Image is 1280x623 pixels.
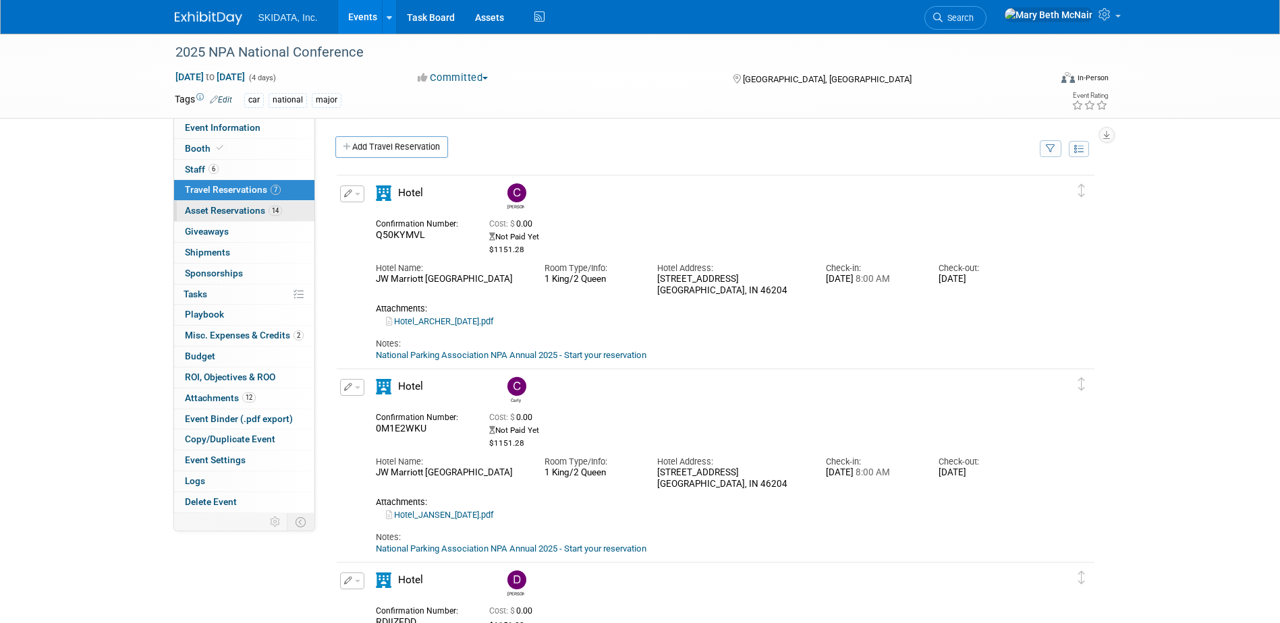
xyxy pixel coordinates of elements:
[507,396,524,403] div: Carly Jansen
[376,185,391,201] i: Hotel
[185,226,229,237] span: Giveaways
[743,74,912,84] span: [GEOGRAPHIC_DATA], [GEOGRAPHIC_DATA]
[271,185,281,195] span: 7
[826,456,918,468] div: Check-in:
[939,262,1031,274] div: Check-out:
[489,219,538,229] span: 0.00
[657,456,806,468] div: Hotel Address:
[939,274,1031,285] div: [DATE]
[174,471,314,492] a: Logs
[185,143,226,154] span: Booth
[507,570,526,589] img: Damon Kessler
[174,222,314,242] a: Giveaways
[174,492,314,512] a: Delete Event
[826,274,918,285] div: [DATE]
[185,268,243,278] span: Sponsorships
[185,309,224,320] span: Playbook
[185,205,282,216] span: Asset Reservations
[489,425,976,436] div: Not Paid Yet
[489,438,976,448] div: $1151.28
[242,392,256,403] span: 12
[376,274,524,285] div: JW Marriott [GEOGRAPHIC_DATA]
[489,606,516,616] span: Cost: $
[174,409,314,429] a: Event Binder (.pdf export)
[175,71,246,83] span: [DATE] [DATE]
[175,92,232,108] td: Tags
[264,513,287,531] td: Personalize Event Tab Strip
[924,6,986,30] a: Search
[174,160,314,180] a: Staff6
[269,206,282,216] span: 14
[175,11,242,25] img: ExhibitDay
[854,467,890,477] span: 8:00 AM
[376,338,1032,350] div: Notes:
[174,285,314,305] a: Tasks
[185,184,281,195] span: Travel Reservations
[248,73,276,82] span: (4 days)
[826,262,918,274] div: Check-in:
[217,144,223,152] i: Booth reservation complete
[185,454,246,465] span: Event Settings
[489,232,976,242] div: Not Paid Yet
[185,330,304,340] span: Misc. Expenses & Credits
[174,118,314,138] a: Event Information
[174,305,314,325] a: Playbook
[185,392,256,403] span: Attachments
[376,456,524,468] div: Hotel Name:
[376,229,425,240] span: Q50KYMVL
[489,606,538,616] span: 0.00
[174,388,314,409] a: Attachments12
[1078,378,1085,391] i: Click and drag to move item
[174,180,314,200] a: Travel Reservations7
[376,409,469,423] div: Confirmation Number:
[294,330,304,340] span: 2
[376,543,646,554] a: National Parking Association NPA Annual 2025 - Start your reservation
[185,496,237,507] span: Delete Event
[507,377,526,396] img: Carly Jansen
[185,247,230,258] span: Shipments
[489,219,516,229] span: Cost: $
[507,589,524,597] div: Damon Kessler
[545,467,637,478] div: 1 King/2 Queen
[184,289,207,299] span: Tasks
[376,497,1032,508] div: Attachments:
[657,467,806,490] div: [STREET_ADDRESS] [GEOGRAPHIC_DATA], IN 46204
[398,574,423,586] span: Hotel
[335,136,448,158] a: Add Travel Reservation
[174,326,314,346] a: Misc. Expenses & Credits2
[244,93,264,107] div: car
[939,456,1031,468] div: Check-out:
[185,475,205,486] span: Logs
[204,71,217,82] span: to
[376,602,469,616] div: Confirmation Number:
[939,467,1031,479] div: [DATE]
[174,429,314,450] a: Copy/Duplicate Event
[504,377,528,403] div: Carly Jansen
[185,434,275,444] span: Copy/Duplicate Event
[545,274,637,285] div: 1 King/2 Queen
[185,351,215,361] span: Budget
[943,13,974,23] span: Search
[489,245,976,255] div: $1151.28
[174,264,314,284] a: Sponsorships
[258,12,318,23] span: SKIDATA, Inc.
[545,262,637,274] div: Room Type/Info:
[174,201,314,221] a: Asset Reservations14
[489,413,516,422] span: Cost: $
[489,413,538,422] span: 0.00
[185,413,293,424] span: Event Binder (.pdf export)
[1077,73,1109,83] div: In-Person
[657,262,806,274] div: Hotel Address:
[413,71,493,85] button: Committed
[185,122,260,133] span: Event Information
[970,70,1109,90] div: Event Format
[312,93,341,107] div: major
[854,274,890,284] span: 8:00 AM
[398,380,423,392] span: Hotel
[1072,92,1108,99] div: Event Rating
[1078,571,1085,585] i: Click and drag to move item
[171,40,1030,65] div: 2025 NPA National Conference
[1078,184,1085,198] i: Click and drag to move item
[376,350,646,360] a: National Parking Association NPA Annual 2025 - Start your reservation
[376,531,1032,543] div: Notes:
